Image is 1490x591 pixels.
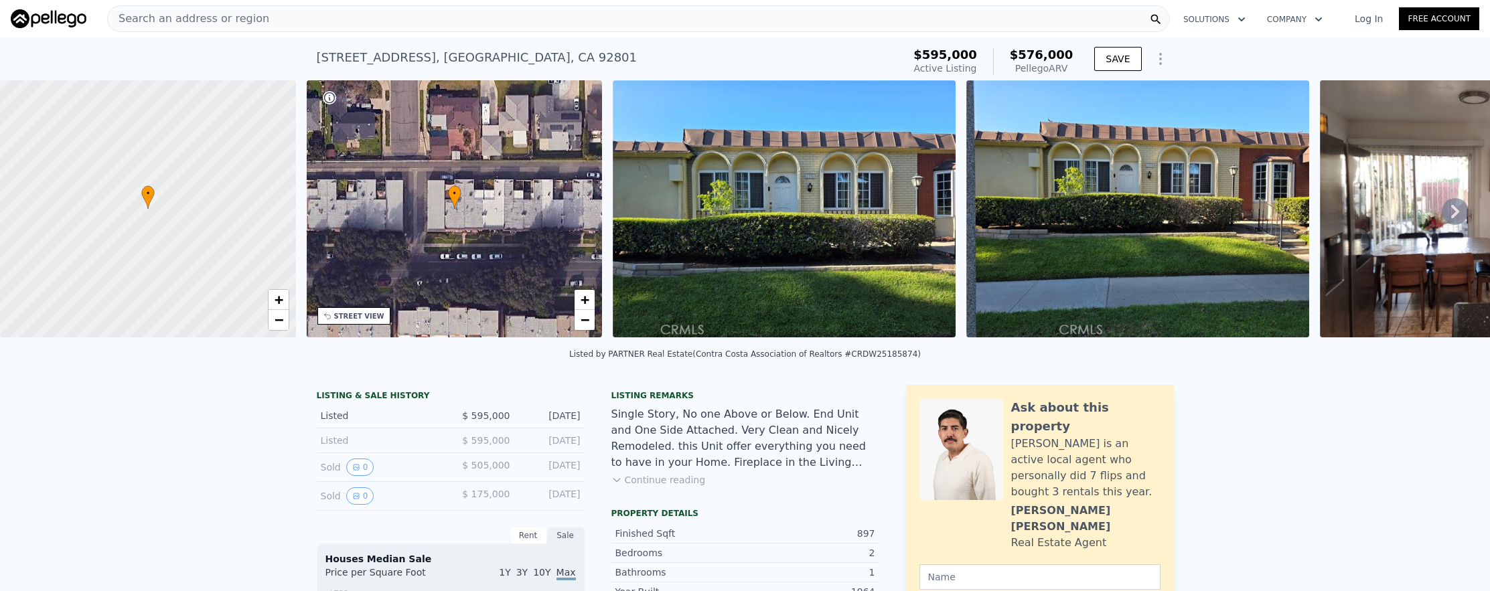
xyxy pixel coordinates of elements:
span: $ 595,000 [462,410,510,421]
div: • [141,185,155,209]
button: Continue reading [611,473,706,487]
div: 897 [745,527,875,540]
div: Rent [510,527,547,544]
div: Sold [321,487,440,505]
div: [PERSON_NAME] is an active local agent who personally did 7 flips and bought 3 rentals this year. [1011,436,1161,500]
span: Max [556,567,576,580]
div: Property details [611,508,879,519]
div: Listing remarks [611,390,879,401]
span: − [274,311,283,328]
button: View historical data [346,487,374,505]
span: − [581,311,589,328]
button: Company [1256,7,1333,31]
button: Solutions [1173,7,1256,31]
span: Search an address or region [108,11,269,27]
img: Pellego [11,9,86,28]
img: Sale: 167525872 Parcel: 63372551 [613,80,956,337]
a: Zoom out [269,310,289,330]
div: Pellego ARV [1010,62,1073,75]
div: Listed [321,409,440,422]
div: [DATE] [521,487,581,505]
div: [DATE] [521,458,581,476]
div: Bathrooms [615,566,745,579]
span: + [274,291,283,308]
div: [DATE] [521,434,581,447]
a: Zoom in [269,290,289,310]
span: • [448,187,461,199]
div: Bedrooms [615,546,745,560]
span: $595,000 [913,48,977,62]
div: Real Estate Agent [1011,535,1107,551]
a: Free Account [1399,7,1479,30]
div: 1 [745,566,875,579]
div: [STREET_ADDRESS] , [GEOGRAPHIC_DATA] , CA 92801 [317,48,638,67]
div: Finished Sqft [615,527,745,540]
div: Sale [547,527,585,544]
button: Show Options [1147,46,1174,72]
button: SAVE [1094,47,1141,71]
span: • [141,187,155,199]
div: • [448,185,461,209]
div: Houses Median Sale [325,552,576,566]
div: [DATE] [521,409,581,422]
div: LISTING & SALE HISTORY [317,390,585,404]
a: Log In [1339,12,1399,25]
span: $576,000 [1010,48,1073,62]
div: Sold [321,458,440,476]
a: Zoom in [575,290,595,310]
div: Single Story, No one Above or Below. End Unit and One Side Attached. Very Clean and Nicely Remode... [611,406,879,471]
div: Ask about this property [1011,398,1161,436]
span: 1Y [499,567,510,578]
span: $ 175,000 [462,489,510,499]
span: 10Y [533,567,550,578]
div: Listed by PARTNER Real Estate (Contra Costa Association of Realtors #CRDW25185874) [569,349,921,359]
span: $ 595,000 [462,435,510,446]
div: Price per Square Foot [325,566,451,587]
span: Active Listing [914,63,977,74]
button: View historical data [346,458,374,476]
div: Listed [321,434,440,447]
div: [PERSON_NAME] [PERSON_NAME] [1011,503,1161,535]
input: Name [919,564,1161,590]
div: STREET VIEW [334,311,384,321]
span: $ 505,000 [462,460,510,471]
span: 3Y [516,567,528,578]
span: + [581,291,589,308]
img: Sale: 167525872 Parcel: 63372551 [966,80,1309,337]
div: 2 [745,546,875,560]
a: Zoom out [575,310,595,330]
